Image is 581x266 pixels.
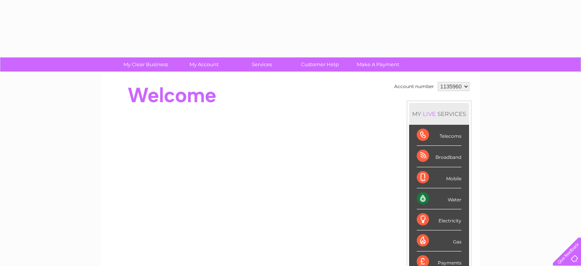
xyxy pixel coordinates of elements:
div: MY SERVICES [409,103,469,125]
div: Mobile [417,167,461,188]
div: Water [417,188,461,209]
div: Gas [417,230,461,251]
div: LIVE [421,110,437,117]
a: My Account [172,57,235,72]
a: Services [230,57,293,72]
a: My Clear Business [114,57,177,72]
a: Make A Payment [346,57,409,72]
td: Account number [392,80,436,93]
div: Telecoms [417,125,461,146]
div: Electricity [417,209,461,230]
div: Broadband [417,146,461,167]
a: Customer Help [288,57,351,72]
